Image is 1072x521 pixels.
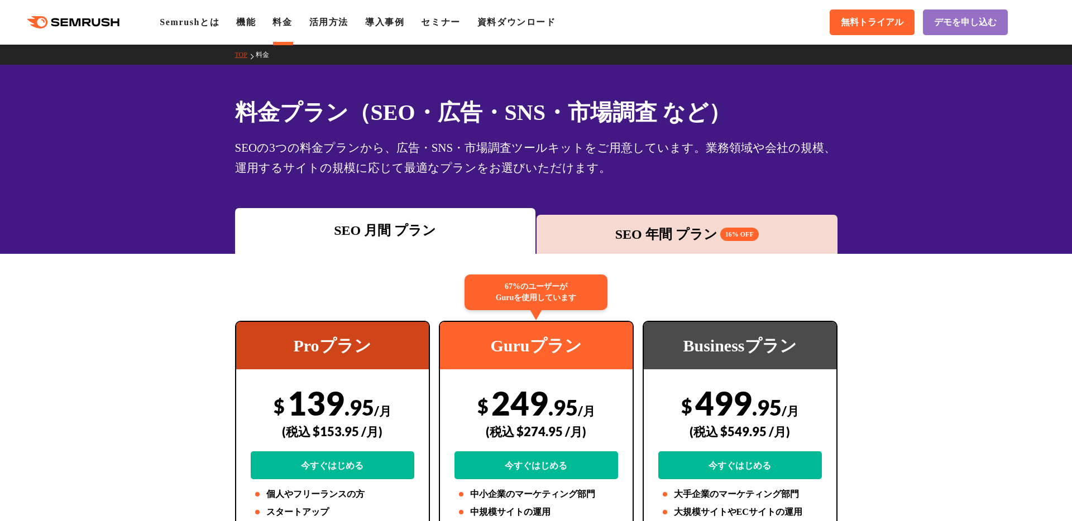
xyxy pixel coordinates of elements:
a: 今すぐはじめる [251,451,414,479]
span: .95 [548,394,578,420]
a: 資料ダウンロード [477,17,556,27]
li: 中規模サイトの運用 [454,505,618,519]
span: $ [274,394,285,417]
a: Semrushとは [160,17,219,27]
a: セミナー [421,17,460,27]
div: 139 [251,383,414,479]
a: TOP [235,51,256,59]
a: 今すぐはじめる [658,451,822,479]
li: 大手企業のマーケティング部門 [658,488,822,501]
li: 個人やフリーランスの方 [251,488,414,501]
span: $ [477,394,489,417]
div: Businessプラン [644,322,836,369]
li: 大規模サイトやECサイトの運用 [658,505,822,519]
a: デモを申し込む [923,9,1008,35]
a: 無料トライアル [830,9,915,35]
div: SEOの3つの料金プランから、広告・SNS・市場調査ツールキットをご用意しています。業務領域や会社の規模、運用するサイトの規模に応じて最適なプランをお選びいただけます。 [235,138,837,178]
div: 499 [658,383,822,479]
span: /月 [782,403,799,418]
span: 16% OFF [720,228,759,241]
span: デモを申し込む [934,17,997,28]
li: スタートアップ [251,505,414,519]
span: /月 [578,403,595,418]
span: /月 [374,403,391,418]
div: SEO 年間 プラン [542,224,832,244]
span: .95 [344,394,374,420]
span: 無料トライアル [841,17,903,28]
div: (税込 $274.95 /月) [454,412,618,451]
div: 249 [454,383,618,479]
a: 料金 [272,17,292,27]
li: 中小企業のマーケティング部門 [454,488,618,501]
div: 67%のユーザーが Guruを使用しています [465,274,607,310]
div: (税込 $153.95 /月) [251,412,414,451]
a: 機能 [236,17,256,27]
span: .95 [752,394,782,420]
h1: 料金プラン（SEO・広告・SNS・市場調査 など） [235,96,837,129]
div: Guruプラン [440,322,633,369]
div: SEO 月間 プラン [241,220,530,240]
a: 今すぐはじめる [454,451,618,479]
div: (税込 $549.95 /月) [658,412,822,451]
a: 活用方法 [309,17,348,27]
div: Proプラン [236,322,429,369]
a: 導入事例 [365,17,404,27]
a: 料金 [256,51,277,59]
span: $ [681,394,692,417]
